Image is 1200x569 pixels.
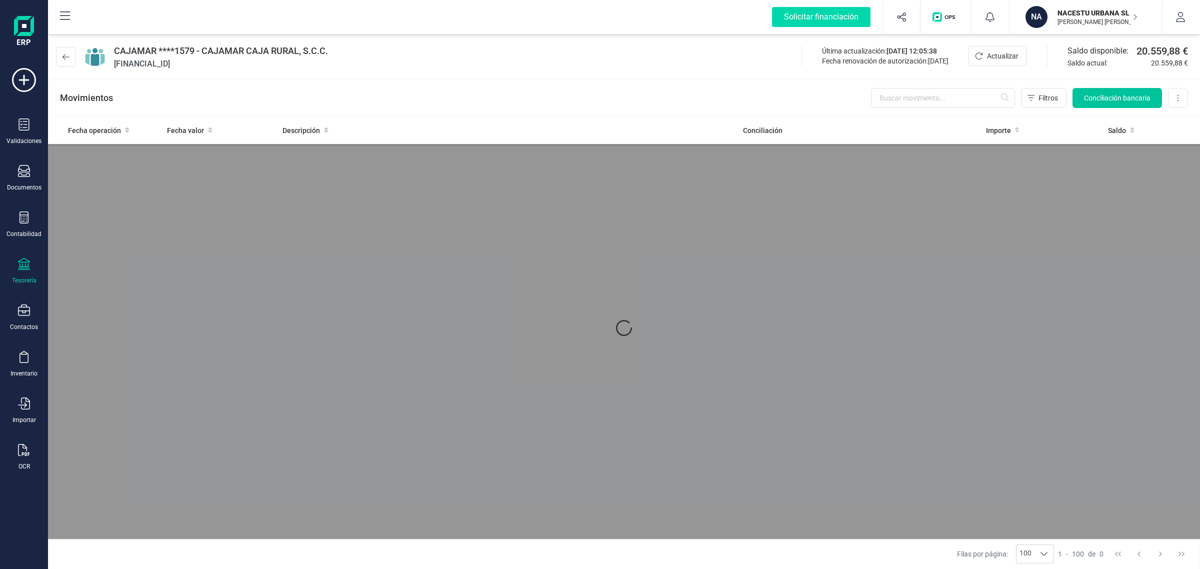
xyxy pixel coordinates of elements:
span: Saldo disponible: [1067,45,1132,57]
div: Validaciones [6,137,41,145]
span: 100 [1072,549,1084,559]
span: Fecha valor [167,125,204,135]
img: Logo de OPS [932,12,959,22]
div: Contabilidad [6,230,41,238]
span: de [1088,549,1095,559]
div: OCR [18,462,30,470]
span: Saldo [1108,125,1126,135]
span: 1 [1058,549,1062,559]
button: Logo de OPS [926,1,965,33]
span: 20.559,88 € [1136,44,1188,58]
span: [DATE] 12:05:38 [886,47,937,55]
span: Actualizar [987,51,1018,61]
button: Next Page [1151,544,1170,563]
div: Filas por página: [957,544,1054,563]
div: Inventario [10,369,37,377]
span: Saldo actual: [1067,58,1147,68]
span: 100 [1016,545,1034,563]
span: [FINANCIAL_ID] [114,58,328,70]
div: Contactos [10,323,38,331]
button: Filtros [1021,88,1066,108]
span: 0 [1099,549,1103,559]
button: Last Page [1172,544,1191,563]
p: [PERSON_NAME] [PERSON_NAME] [1057,18,1137,26]
span: 20.559,88 € [1151,58,1188,68]
button: Actualizar [968,46,1027,66]
button: Solicitar financiación [760,1,882,33]
span: Conciliación [743,125,782,135]
button: NANACESTU URBANA SL[PERSON_NAME] [PERSON_NAME] [1021,1,1149,33]
button: Conciliación bancaria [1072,88,1162,108]
p: Movimientos [60,91,113,105]
span: Conciliación bancaria [1084,93,1150,103]
div: - [1058,549,1103,559]
div: Importar [12,416,36,424]
div: Solicitar financiación [772,7,870,27]
div: Tesorería [12,276,36,284]
button: First Page [1108,544,1127,563]
img: Logo Finanedi [14,16,34,48]
div: Documentos [7,183,41,191]
button: Previous Page [1129,544,1148,563]
input: Buscar movimiento... [871,88,1015,108]
div: Última actualización: [822,46,948,56]
div: Fecha renovación de autorización: [822,56,948,66]
span: CAJAMAR ****1579 - CAJAMAR CAJA RURAL, S.C.C. [114,44,328,58]
div: NA [1025,6,1047,28]
span: Importe [986,125,1011,135]
p: NACESTU URBANA SL [1057,8,1137,18]
span: Filtros [1038,93,1058,103]
span: Descripción [282,125,320,135]
span: [DATE] [928,57,948,65]
span: Fecha operación [68,125,121,135]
